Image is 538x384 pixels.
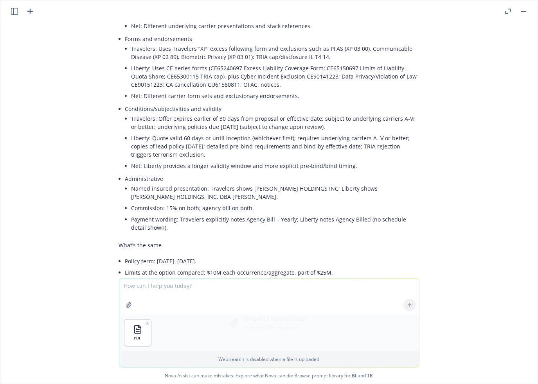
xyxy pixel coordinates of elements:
span: Nova Assist can make mistakes. Explore what Nova can do: Browse prompt library for and [4,368,534,384]
li: Limits at the option compared: $10M each occurrence/aggregate, part of $25M. [125,267,419,278]
p: Conditions/subjectivities and validity [125,105,419,113]
li: Net: Different underlying carrier presentations and stack references. [131,20,419,32]
p: Administrative [125,175,419,183]
li: Liberty: Quote valid 60 days or until inception (whichever first); requires underlying carriers A... [131,132,419,160]
li: Net: Different carrier form sets and exclusionary endorsements. [131,90,419,102]
a: TR [367,372,373,379]
li: Liberty: Uses CE-series forms (CE65240697 Excess Liability Coverage Form; CE65150697 Limits of Li... [131,63,419,90]
li: Policy term: [DATE]–[DATE]. [125,255,419,267]
p: Drop files here to attach [244,314,308,323]
li: Named insured presentation: Travelers shows [PERSON_NAME] HOLDINGS INC; Liberty shows [PERSON_NAM... [131,183,419,202]
li: Travelers: Offer expires earlier of 30 days from proposal or effective date; subject to underlyin... [131,113,419,132]
p: Forms and endorsements [125,35,419,43]
li: Commission: 15% on both; agency bill on both. [131,202,419,214]
li: Travelers: Uses Travelers “XP” excess following form and exclusions such as PFAS (XP 03 00), Comm... [131,43,419,63]
li: Payment wording: Travelers explicitly notes Agency Bill – Yearly; Liberty notes Agency Billed (no... [131,214,419,233]
li: Net: Liberty provides a longer validity window and more explicit pre‑bind/bind timing. [131,160,419,171]
p: Supports PDF and images [244,324,308,331]
p: What’s the same [119,241,419,249]
a: BI [352,372,357,379]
